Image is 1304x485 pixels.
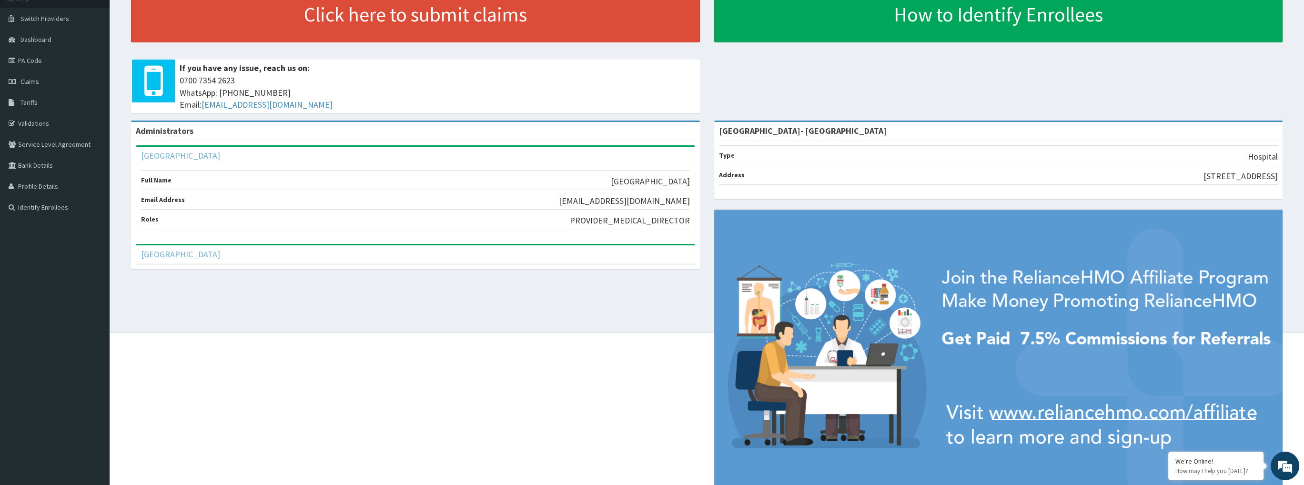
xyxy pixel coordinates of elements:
[719,151,735,160] b: Type
[20,98,38,107] span: Tariffs
[20,35,51,44] span: Dashboard
[611,175,690,188] p: [GEOGRAPHIC_DATA]
[20,77,39,86] span: Claims
[141,249,220,260] a: [GEOGRAPHIC_DATA]
[559,195,690,207] p: [EMAIL_ADDRESS][DOMAIN_NAME]
[1203,170,1278,182] p: [STREET_ADDRESS]
[141,195,185,204] b: Email Address
[50,53,160,66] div: Chat with us now
[180,74,695,111] span: 0700 7354 2623 WhatsApp: [PHONE_NUMBER] Email:
[141,215,159,223] b: Roles
[136,125,193,136] b: Administrators
[20,14,69,23] span: Switch Providers
[1175,457,1256,465] div: We're Online!
[1175,467,1256,475] p: How may I help you today?
[55,120,131,216] span: We're online!
[1248,151,1278,163] p: Hospital
[719,125,887,136] strong: [GEOGRAPHIC_DATA]- [GEOGRAPHIC_DATA]
[570,214,690,227] p: PROVIDER_MEDICAL_DIRECTOR
[180,62,310,73] b: If you have any issue, reach us on:
[202,99,333,110] a: [EMAIL_ADDRESS][DOMAIN_NAME]
[5,260,182,293] textarea: Type your message and hit 'Enter'
[719,171,745,179] b: Address
[18,48,39,71] img: d_794563401_company_1708531726252_794563401
[141,150,220,161] a: [GEOGRAPHIC_DATA]
[156,5,179,28] div: Minimize live chat window
[141,176,172,184] b: Full Name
